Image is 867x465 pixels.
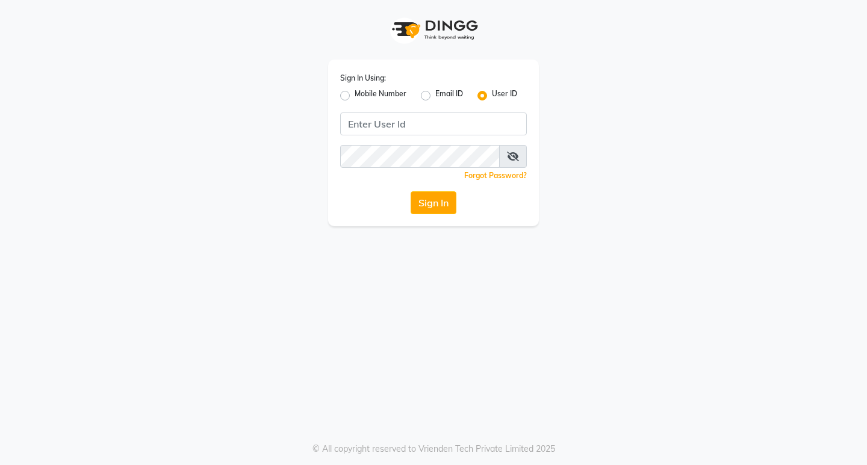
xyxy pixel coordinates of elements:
img: logo1.svg [385,12,482,48]
button: Sign In [411,191,456,214]
a: Forgot Password? [464,171,527,180]
input: Username [340,112,527,135]
label: Mobile Number [355,88,406,103]
label: Email ID [435,88,463,103]
input: Username [340,145,500,168]
label: User ID [492,88,517,103]
label: Sign In Using: [340,73,386,84]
